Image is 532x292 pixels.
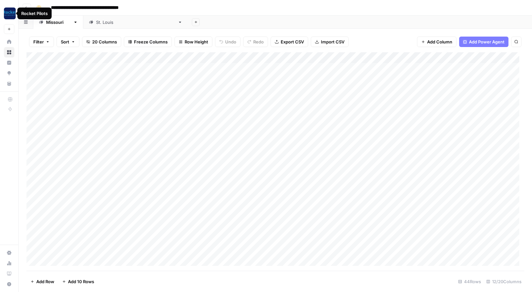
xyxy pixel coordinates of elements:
[4,47,14,57] a: Browse
[469,39,505,45] span: Add Power Agent
[82,37,121,47] button: 20 Columns
[4,258,14,268] a: Usage
[92,39,117,45] span: 20 Columns
[61,39,69,45] span: Sort
[33,16,83,29] a: [US_STATE]
[484,276,524,287] div: 12/20 Columns
[29,37,54,47] button: Filter
[96,19,175,25] div: [GEOGRAPHIC_DATA][PERSON_NAME]
[4,8,16,19] img: Rocket Pilots Logo
[57,37,79,47] button: Sort
[225,39,236,45] span: Undo
[4,248,14,258] a: Settings
[4,5,14,22] button: Workspace: Rocket Pilots
[33,39,44,45] span: Filter
[26,276,58,287] button: Add Row
[175,37,212,47] button: Row Height
[427,39,452,45] span: Add Column
[4,279,14,289] button: Help + Support
[134,39,168,45] span: Freeze Columns
[321,39,344,45] span: Import CSV
[4,57,14,68] a: Insights
[68,278,94,285] span: Add 10 Rows
[4,37,14,47] a: Home
[456,276,484,287] div: 44 Rows
[46,19,71,25] div: [US_STATE]
[215,37,241,47] button: Undo
[58,276,98,287] button: Add 10 Rows
[271,37,308,47] button: Export CSV
[185,39,208,45] span: Row Height
[4,68,14,78] a: Opportunities
[21,10,48,17] div: Rocket Pilots
[417,37,457,47] button: Add Column
[243,37,268,47] button: Redo
[253,39,264,45] span: Redo
[124,37,172,47] button: Freeze Columns
[83,16,188,29] a: [GEOGRAPHIC_DATA][PERSON_NAME]
[281,39,304,45] span: Export CSV
[36,278,54,285] span: Add Row
[459,37,508,47] button: Add Power Agent
[4,268,14,279] a: Learning Hub
[311,37,349,47] button: Import CSV
[4,78,14,89] a: Your Data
